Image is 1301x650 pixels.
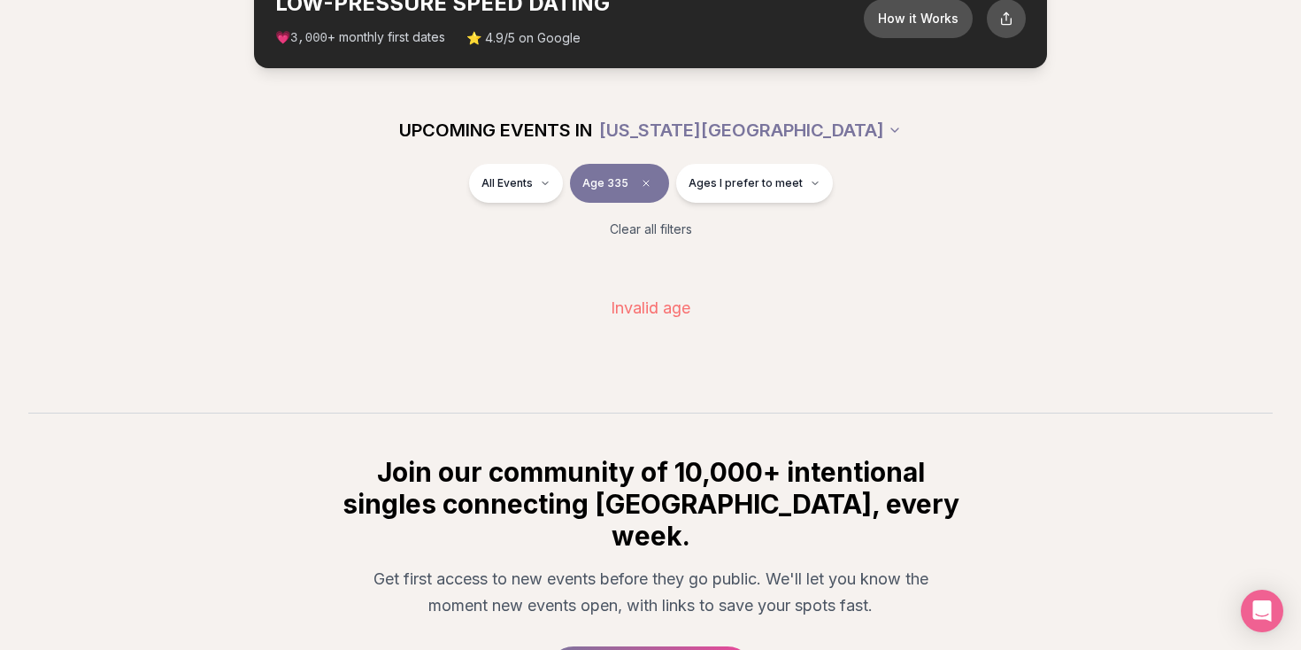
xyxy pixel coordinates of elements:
button: Age 335Clear age [570,164,669,203]
span: ⭐ 4.9/5 on Google [466,29,581,47]
button: All Events [469,164,563,203]
span: All Events [481,176,533,190]
p: Get first access to new events before they go public. We'll let you know the moment new events op... [353,566,948,618]
button: Ages I prefer to meet [676,164,833,203]
span: Clear age [635,173,657,194]
p: Invalid age [353,295,948,321]
button: Clear all filters [599,210,703,249]
h2: Join our community of 10,000+ intentional singles connecting [GEOGRAPHIC_DATA], every week. [339,456,962,552]
button: [US_STATE][GEOGRAPHIC_DATA] [599,111,902,150]
span: 3,000 [290,31,327,45]
span: Ages I prefer to meet [689,176,803,190]
div: Open Intercom Messenger [1241,590,1283,632]
span: UPCOMING EVENTS IN [399,118,592,143]
span: 💗 + monthly first dates [275,28,445,47]
span: Age 335 [582,176,628,190]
